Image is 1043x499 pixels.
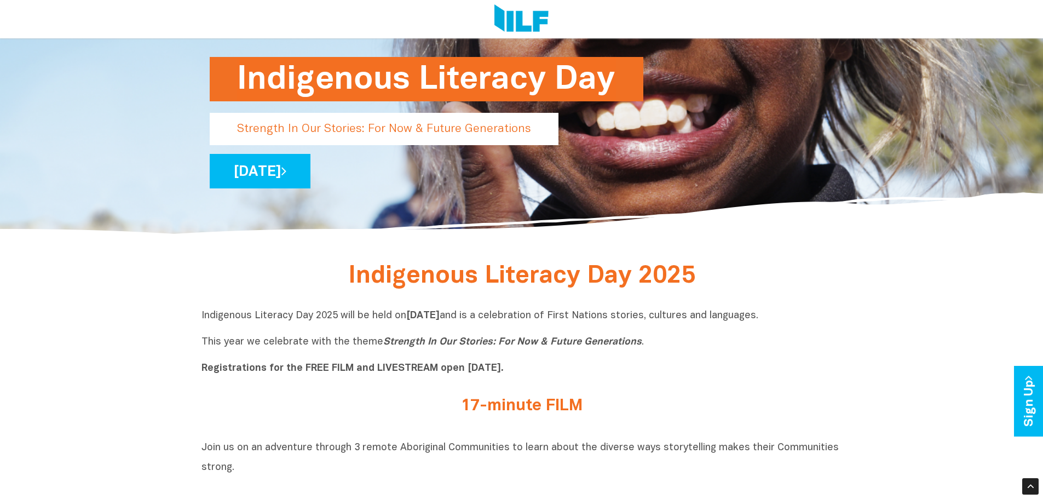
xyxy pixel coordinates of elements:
[201,443,839,472] span: Join us on an adventure through 3 remote Aboriginal Communities to learn about the diverse ways s...
[383,337,642,347] i: Strength In Our Stories: For Now & Future Generations
[201,364,504,373] b: Registrations for the FREE FILM and LIVESTREAM open [DATE].
[1022,478,1039,495] div: Scroll Back to Top
[201,309,842,375] p: Indigenous Literacy Day 2025 will be held on and is a celebration of First Nations stories, cultu...
[406,311,440,320] b: [DATE]
[210,113,558,145] p: Strength In Our Stories: For Now & Future Generations
[494,4,549,34] img: Logo
[210,154,310,188] a: [DATE]
[348,265,695,288] span: Indigenous Literacy Day 2025
[316,397,727,415] h2: 17-minute FILM
[237,57,616,101] h1: Indigenous Literacy Day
